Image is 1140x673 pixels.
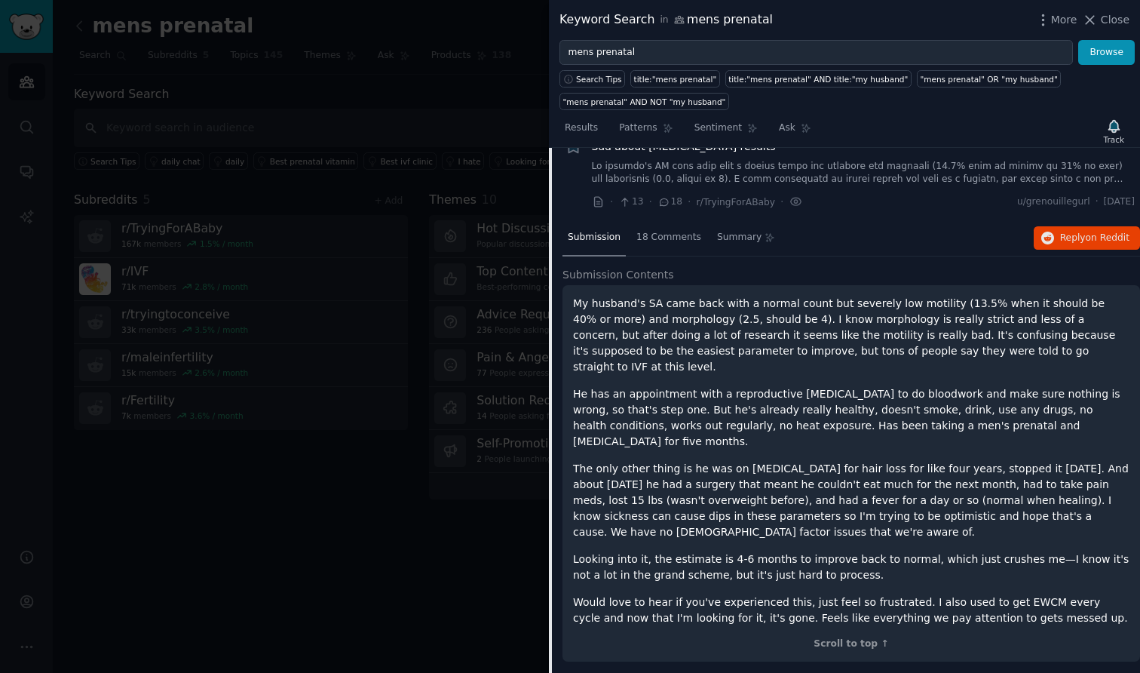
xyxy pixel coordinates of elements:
[565,121,598,135] span: Results
[660,14,668,27] span: in
[1082,12,1129,28] button: Close
[634,74,717,85] div: title:"mens prenatal"
[1101,12,1129,28] span: Close
[576,74,622,85] span: Search Tips
[559,11,773,29] div: Keyword Search mens prenatal
[657,195,682,209] span: 18
[573,461,1129,540] p: The only other thing is he was on [MEDICAL_DATA] for hair loss for like four years, stopped it [D...
[1096,195,1099,209] span: ·
[1078,40,1135,66] button: Browse
[1086,232,1129,243] span: on Reddit
[649,194,652,210] span: ·
[1104,195,1135,209] span: [DATE]
[694,121,742,135] span: Sentiment
[697,197,776,207] span: r/TryingForABaby
[630,70,720,88] a: title:"mens prenatal"
[920,74,1057,85] div: "mens prenatal" OR "my husband"
[568,231,621,244] span: Submission
[717,231,762,244] span: Summary
[559,40,1073,66] input: Try a keyword related to your business
[774,116,817,147] a: Ask
[1017,195,1090,209] span: u/grenouillegurl
[573,296,1129,375] p: My husband's SA came back with a normal count but severely low motility (13.5% when it should be ...
[1034,226,1140,250] button: Replyon Reddit
[573,552,1129,583] p: Looking into it, the estimate is 4-6 months to improve back to normal, which just crushes me—I kn...
[1060,232,1129,245] span: Reply
[728,74,908,85] div: title:"mens prenatal" AND title:"my husband"
[562,267,674,283] span: Submission Contents
[1035,12,1077,28] button: More
[559,70,625,88] button: Search Tips
[559,116,603,147] a: Results
[614,116,678,147] a: Patterns
[592,160,1135,186] a: Lo ipsumdo's AM cons adip elit s doeius tempo inc utlabore etd magnaali (14.7% enim ad minimv qu ...
[1099,115,1129,147] button: Track
[1104,134,1124,145] div: Track
[689,116,763,147] a: Sentiment
[618,195,643,209] span: 13
[1051,12,1077,28] span: More
[779,121,795,135] span: Ask
[725,70,912,88] a: title:"mens prenatal" AND title:"my husband"
[573,638,1129,651] div: Scroll to top ↑
[573,595,1129,626] p: Would love to hear if you've experienced this, just feel so frustrated. I also used to get EWCM e...
[688,194,691,210] span: ·
[610,194,613,210] span: ·
[917,70,1061,88] a: "mens prenatal" OR "my husband"
[619,121,657,135] span: Patterns
[636,231,701,244] span: 18 Comments
[573,386,1129,450] p: He has an appointment with a reproductive [MEDICAL_DATA] to do bloodwork and make sure nothing is...
[559,93,729,110] a: "mens prenatal" AND NOT "my husband"
[563,97,726,107] div: "mens prenatal" AND NOT "my husband"
[780,194,783,210] span: ·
